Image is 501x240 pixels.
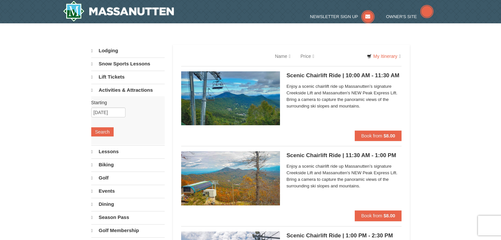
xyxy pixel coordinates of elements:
[91,45,165,57] a: Lodging
[287,232,402,239] h5: Scenic Chairlift Ride | 1:00 PM - 2:30 PM
[355,131,402,141] button: Book from $8.00
[361,133,382,138] span: Book from
[91,185,165,197] a: Events
[287,83,402,109] span: Enjoy a scenic chairlift ride up Massanutten’s signature Creekside Lift and Massanutten's NEW Pea...
[91,84,165,96] a: Activities & Attractions
[91,145,165,158] a: Lessons
[386,14,417,19] span: Owner's Site
[287,152,402,159] h5: Scenic Chairlift Ride | 11:30 AM - 1:00 PM
[91,99,160,106] label: Starting
[91,172,165,184] a: Golf
[63,1,174,22] a: Massanutten Resort
[91,127,114,136] button: Search
[361,213,382,218] span: Book from
[383,213,395,218] strong: $8.00
[363,51,405,61] a: My Itinerary
[287,72,402,79] h5: Scenic Chairlift Ride | 10:00 AM - 11:30 AM
[91,224,165,237] a: Golf Membership
[295,50,319,63] a: Price
[270,50,295,63] a: Name
[310,14,375,19] a: Newsletter Sign Up
[181,71,280,125] img: 24896431-1-a2e2611b.jpg
[91,71,165,83] a: Lift Tickets
[383,133,395,138] strong: $8.00
[91,198,165,210] a: Dining
[181,151,280,205] img: 24896431-13-a88f1aaf.jpg
[386,14,433,19] a: Owner's Site
[91,158,165,171] a: Biking
[91,58,165,70] a: Snow Sports Lessons
[287,163,402,189] span: Enjoy a scenic chairlift ride up Massanutten’s signature Creekside Lift and Massanutten's NEW Pea...
[355,210,402,221] button: Book from $8.00
[310,14,358,19] span: Newsletter Sign Up
[91,211,165,224] a: Season Pass
[63,1,174,22] img: Massanutten Resort Logo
